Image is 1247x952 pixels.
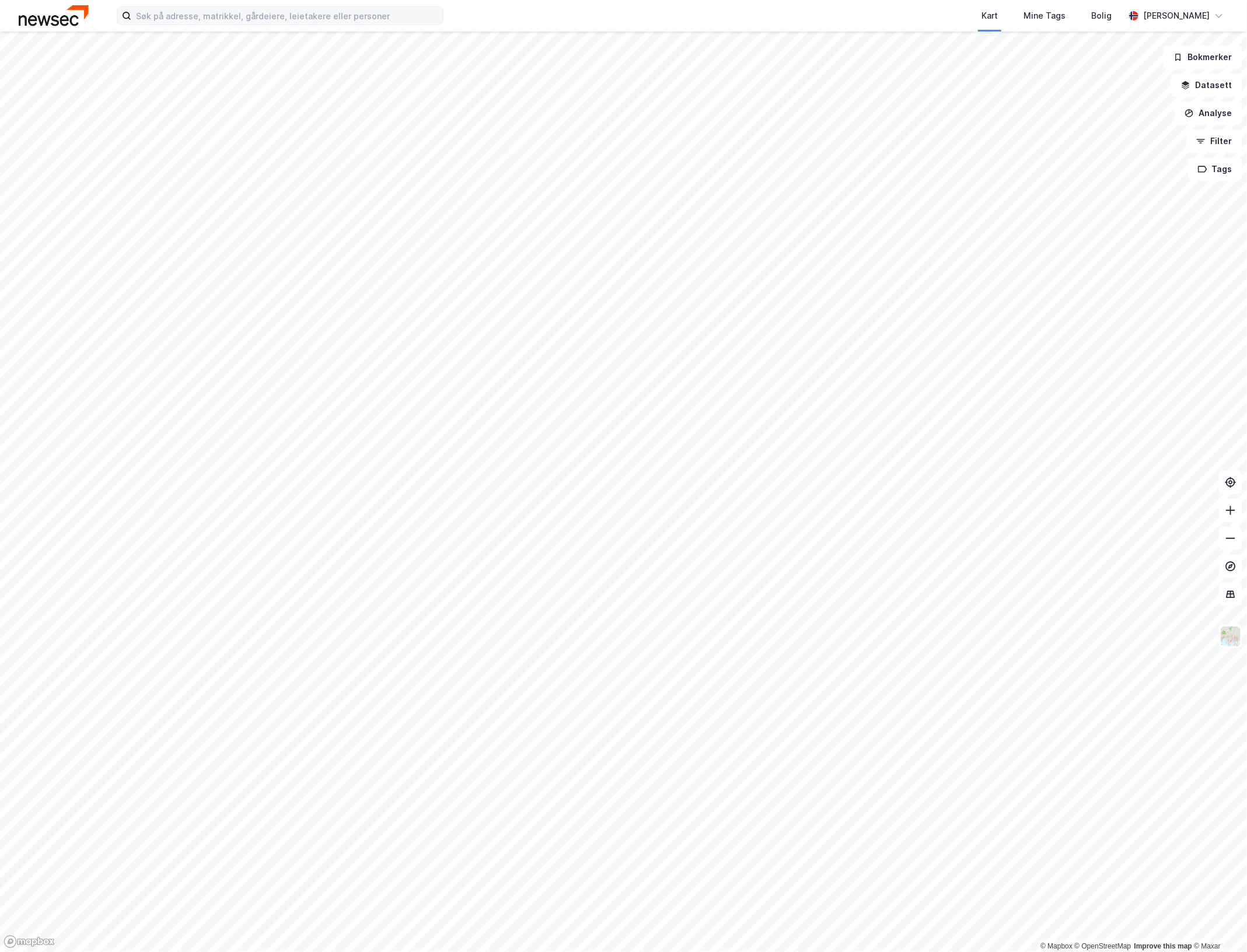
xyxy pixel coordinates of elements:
a: OpenStreetMap [1075,942,1131,950]
div: [PERSON_NAME] [1143,9,1210,23]
a: Mapbox homepage [4,935,55,949]
a: Improve this map [1134,942,1192,950]
button: Filter [1186,129,1242,153]
div: Kart [981,9,998,23]
button: Analyse [1175,101,1242,125]
iframe: Chat Widget [1189,896,1247,952]
div: Mine Tags [1024,9,1066,23]
img: Z [1220,625,1242,647]
input: Søk på adresse, matrikkel, gårdeiere, leietakere eller personer [131,7,443,24]
button: Datasett [1171,73,1242,97]
div: Bolig [1091,9,1112,23]
button: Bokmerker [1164,45,1242,69]
button: Tags [1188,157,1242,181]
div: Kontrollprogram for chat [1189,896,1247,952]
a: Mapbox [1040,942,1073,950]
img: newsec-logo.f6e21ccffca1b3a03d2d.png [19,5,89,26]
